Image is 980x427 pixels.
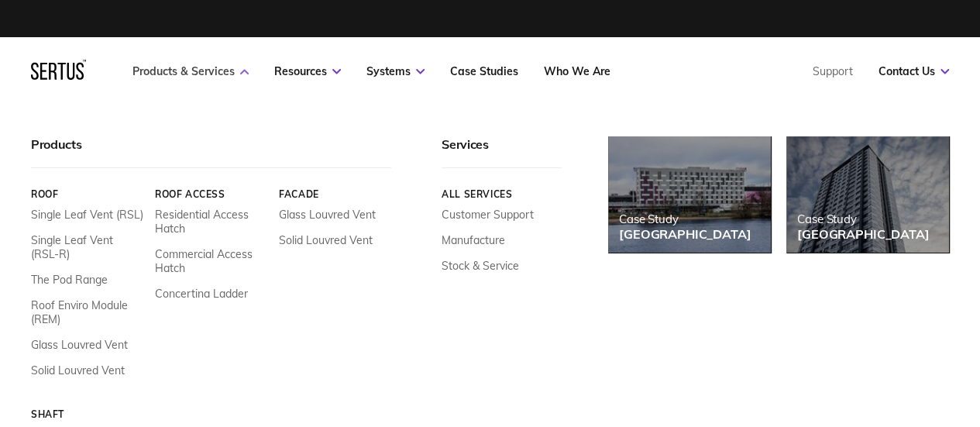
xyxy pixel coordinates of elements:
a: Solid Louvred Vent [31,363,125,377]
a: Roof [31,188,143,200]
a: Systems [366,64,425,78]
a: Concertina Ladder [155,287,248,301]
a: Single Leaf Vent (RSL-R) [31,233,143,261]
a: Residential Access Hatch [155,208,267,236]
a: Resources [274,64,341,78]
a: Case Studies [450,64,518,78]
a: Stock & Service [442,259,519,273]
div: [GEOGRAPHIC_DATA] [797,226,929,242]
a: Single Leaf Vent (RSL) [31,208,143,222]
a: Manufacture [442,233,505,247]
a: Case Study[GEOGRAPHIC_DATA] [786,136,949,253]
a: Glass Louvred Vent [279,208,376,222]
a: Facade [279,188,391,200]
a: All services [442,188,562,200]
a: Contact Us [879,64,949,78]
a: The Pod Range [31,273,108,287]
a: Products & Services [132,64,249,78]
a: Roof Access [155,188,267,200]
div: Case Study [797,212,929,226]
a: Case Study[GEOGRAPHIC_DATA] [608,136,771,253]
a: Customer Support [442,208,534,222]
a: Solid Louvred Vent [279,233,373,247]
iframe: Chat Widget [903,353,980,427]
a: Glass Louvred Vent [31,338,128,352]
a: Who We Are [544,64,610,78]
div: Services [442,136,562,168]
div: Products [31,136,391,168]
a: Commercial Access Hatch [155,247,267,275]
a: Support [813,64,853,78]
div: Case Study [619,212,751,226]
a: Roof Enviro Module (REM) [31,298,143,326]
a: Shaft [31,408,143,420]
div: [GEOGRAPHIC_DATA] [619,226,751,242]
